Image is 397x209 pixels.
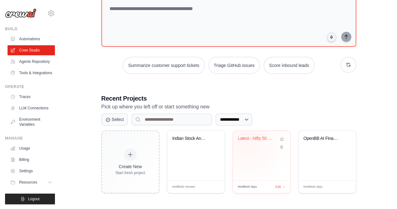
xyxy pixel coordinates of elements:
a: Usage [8,143,55,153]
span: Edit [341,184,346,189]
button: Delete project [278,144,285,150]
h3: Recent Projects [101,94,356,103]
span: Edit [210,184,215,189]
div: Indian Stock Analysis & Prediction System [172,136,210,141]
button: Get new suggestions [341,57,356,73]
a: Crew Studio [8,45,55,55]
button: Summarize customer support tickets [123,57,204,74]
p: Pick up where you left off or start something new [101,103,356,111]
div: OpenBB AI Financial Analysis Automation [303,136,341,141]
a: Environment Variables [8,114,55,129]
button: Triage GitHub issues [208,57,260,74]
button: Logout [5,194,55,204]
a: Tools & Integrations [8,68,55,78]
img: Logo [5,8,36,18]
a: Automations [8,34,55,44]
span: Logout [28,196,40,201]
div: Manage [5,136,55,141]
button: Click to speak your automation idea [327,32,336,42]
button: Resources [8,177,55,187]
span: Modified 2 minutes [172,185,195,189]
span: Resources [19,180,37,185]
span: Modified 2 days [303,185,323,189]
a: Agents Repository [8,57,55,67]
a: Traces [8,92,55,102]
button: Select [101,113,128,125]
div: Start fresh project [115,170,145,175]
span: Edit [275,184,281,189]
a: Settings [8,166,55,176]
a: LLM Connections [8,103,55,113]
div: Create New [115,163,145,170]
div: Latest - Nifty 50 Options Trading Analysis [238,136,276,141]
button: Score inbound leads [264,57,314,74]
div: Operate [5,84,55,89]
div: Build [5,26,55,31]
button: Add to favorites [278,136,285,143]
span: Modified 2 days [238,185,257,189]
a: Billing [8,155,55,165]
